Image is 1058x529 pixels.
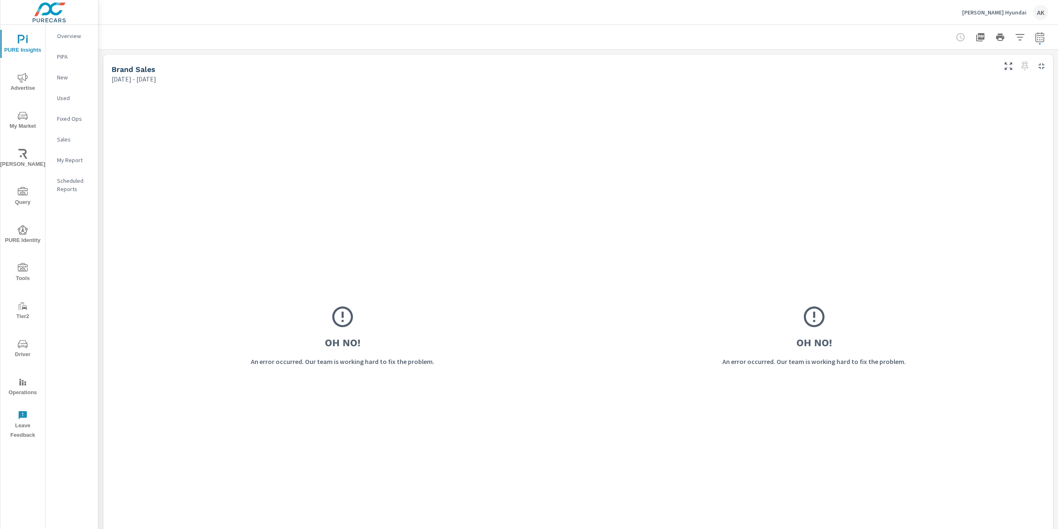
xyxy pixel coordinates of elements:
h5: Brand Sales [112,65,155,74]
p: PIPA [57,53,91,61]
div: AK [1033,5,1048,20]
div: Overview [45,30,98,42]
p: [DATE] - [DATE] [112,74,156,84]
span: Tier2 [3,301,43,321]
p: New [57,73,91,81]
button: "Export Report to PDF" [972,29,989,45]
div: New [45,71,98,84]
p: An error occurred. Our team is working hard to fix the problem. [722,357,906,366]
p: Used [57,94,91,102]
div: PIPA [45,50,98,63]
button: Print Report [992,29,1008,45]
div: Sales [45,133,98,146]
span: Leave Feedback [3,410,43,440]
span: My Market [3,111,43,131]
h3: Oh No! [325,336,360,350]
p: Overview [57,32,91,40]
span: Driver [3,339,43,359]
p: Sales [57,135,91,144]
span: Operations [3,377,43,397]
span: PURE Insights [3,35,43,55]
h3: Oh No! [796,336,832,350]
div: Scheduled Reports [45,175,98,195]
div: Fixed Ops [45,113,98,125]
p: Scheduled Reports [57,177,91,193]
div: nav menu [0,25,45,443]
span: [PERSON_NAME] [3,149,43,169]
button: Make Fullscreen [1002,60,1015,73]
button: Minimize Widget [1035,60,1048,73]
span: Tools [3,263,43,283]
button: Select Date Range [1032,29,1048,45]
div: Used [45,92,98,104]
span: Select a preset date range to save this widget [1018,60,1032,73]
p: Fixed Ops [57,115,91,123]
div: My Report [45,154,98,166]
span: Query [3,187,43,207]
p: [PERSON_NAME] Hyundai [962,9,1027,16]
button: Apply Filters [1012,29,1028,45]
span: PURE Identity [3,225,43,245]
p: An error occurred. Our team is working hard to fix the problem. [251,357,434,366]
p: My Report [57,156,91,164]
span: Advertise [3,73,43,93]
